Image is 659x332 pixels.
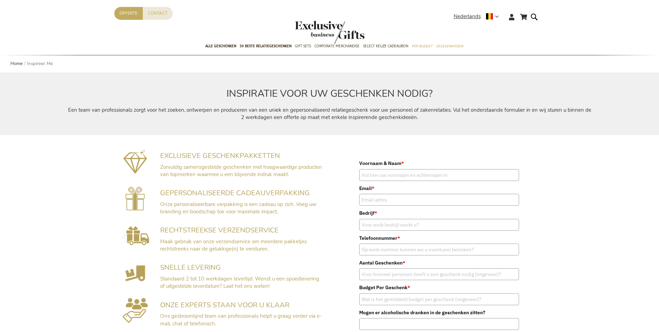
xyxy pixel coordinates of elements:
[436,38,463,55] a: Gelegenheden
[121,240,149,247] a: Rechtstreekse Verzendservice
[143,7,173,20] a: Contact
[436,42,463,50] span: Gelegenheden
[160,300,289,310] span: ONZE EXPERTS STAAN VOOR U KLAAR
[363,42,408,50] span: Select Keuze Cadeaubon
[240,42,291,50] span: 50 beste relatiegeschenken
[359,259,519,267] label: Aantal Geschenken
[454,13,481,21] span: Nederlands
[359,219,519,231] input: Voor welk bedrijf werkt u?
[359,169,519,181] input: Vul hier uw voornaam en achternaam in
[160,238,307,252] span: Maak gebruik van onze verzendservice om meerdere pakketjes rechtstreeks naar de gelukkige(n) te v...
[359,209,519,217] label: Bedrijf
[295,21,330,44] a: store logo
[412,38,433,55] a: Per Budget
[205,42,236,50] span: Alle Geschenken
[359,234,519,242] label: Telefoonnummer
[359,159,519,167] label: Voornaam & Naam
[66,106,593,121] p: Een team van professionals zorgt voor het zoeken, ontwerpen en produceren van een uniek en gepers...
[295,21,364,44] img: Exclusive Business gifts logo
[160,151,280,160] span: EXCLUSIEVE GESCHENKPAKKETTEN
[160,275,319,290] span: Standaard 2 tot 10 werkdagen levertijd. Wenst u een spoedlevering of uitgestelde leverdatum? Laat...
[240,38,291,55] a: 50 beste relatiegeschenken
[359,268,519,280] input: Voor hoeveel personen heeft u een geschenk nodig (ongeveer)?
[359,194,519,206] input: Email adres
[27,61,53,67] strong: Inspireer Me
[160,263,221,272] span: SNELLE LEVERING
[412,42,433,50] span: Per Budget
[10,61,23,67] a: Home
[205,38,236,55] a: Alle Geschenken
[160,201,316,215] span: Onze personaliseerbare verpakking is een cadeau op zich. Voeg uw branding en boodschap toe voor m...
[359,284,519,291] label: Budget Per Geschenk
[123,149,147,174] img: Exclusieve geschenkpakketten mét impact
[359,184,519,192] label: Email
[160,164,322,178] span: Zorvuldig samensgestelde geschenken met hoogwaardige producten van topmerken waarmee u een blijve...
[160,313,322,327] span: Ons gestroomlijnd team van professionals helpt u graag verder via e-mail, chat of telefonisch.
[359,293,519,305] input: Wat is het gemiddeld budget per geschenk (ongeveer)?
[121,226,149,245] img: Rechtstreekse Verzendservice
[359,244,519,255] input: Op welk nummer kunnen we u eventueel bereiken?
[66,88,593,99] h2: INSPIRATIE VOOR UW GESCHENKEN NODIG?
[160,226,279,235] span: RECHTSTREEKSE VERZENDSERVICE
[114,7,143,20] a: Offerte
[125,187,145,211] img: Gepersonaliseerde cadeauverpakking voorzien van uw branding
[160,188,310,198] span: GEPERSONALISEERDE CADEAUVERPAKKING
[359,309,519,316] label: Mogen er alcoholische dranken in de geschenken zitten?
[363,38,408,55] a: Select Keuze Cadeaubon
